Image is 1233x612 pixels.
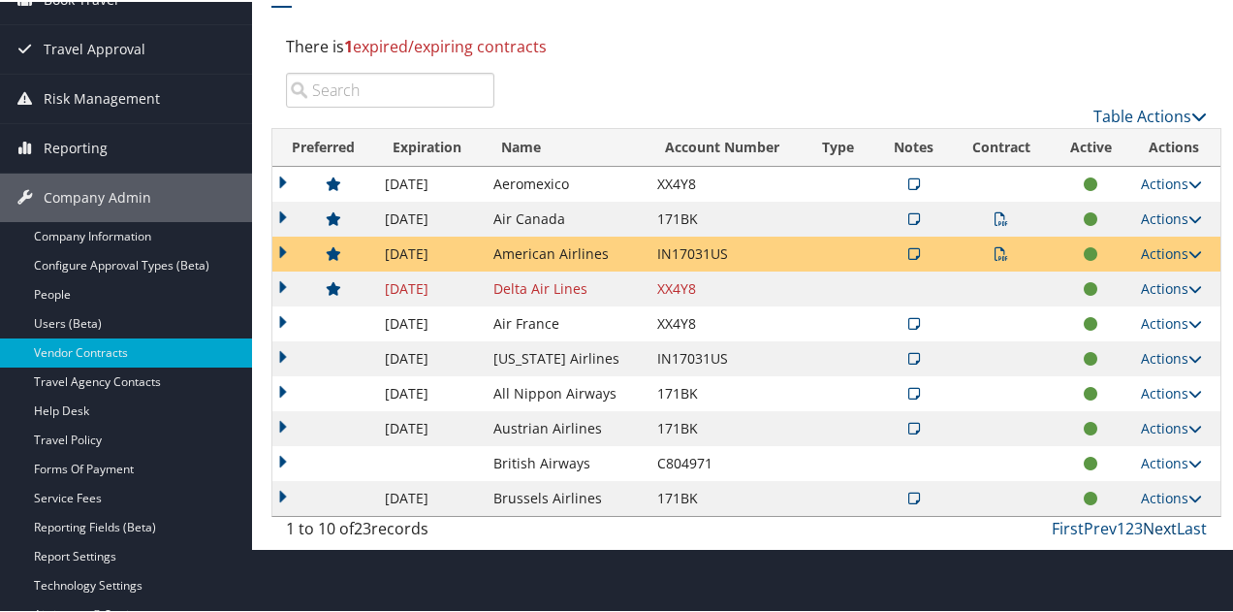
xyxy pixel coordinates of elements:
[648,374,805,409] td: 171BK
[1052,516,1084,537] a: First
[1125,516,1134,537] a: 2
[648,165,805,200] td: XX4Y8
[1141,277,1202,296] a: Actions
[484,127,648,165] th: Name: activate to sort column ascending
[1141,242,1202,261] a: Actions
[375,479,484,514] td: [DATE]
[484,305,648,339] td: Air France
[1131,127,1220,165] th: Actions
[1134,516,1143,537] a: 3
[484,165,648,200] td: Aeromexico
[484,374,648,409] td: All Nippon Airways
[1141,452,1202,470] a: Actions
[953,127,1051,165] th: Contract: activate to sort column ascending
[375,200,484,235] td: [DATE]
[648,479,805,514] td: 171BK
[286,71,494,106] input: Search
[484,270,648,305] td: Delta Air Lines
[1051,127,1131,165] th: Active: activate to sort column ascending
[271,18,1221,71] div: There is
[1084,516,1117,537] a: Prev
[648,270,805,305] td: XX4Y8
[1141,417,1202,435] a: Actions
[648,339,805,374] td: IN17031US
[1143,516,1177,537] a: Next
[44,172,151,220] span: Company Admin
[648,235,805,270] td: IN17031US
[375,127,484,165] th: Expiration: activate to sort column ascending
[1117,516,1125,537] a: 1
[1141,173,1202,191] a: Actions
[344,34,547,55] span: expired/expiring contracts
[354,516,371,537] span: 23
[1141,382,1202,401] a: Actions
[375,305,484,339] td: [DATE]
[44,23,145,72] span: Travel Approval
[1141,347,1202,366] a: Actions
[344,34,353,55] strong: 1
[44,73,160,121] span: Risk Management
[484,200,648,235] td: Air Canada
[1141,208,1202,226] a: Actions
[272,127,375,165] th: Preferred: activate to sort column ascending
[286,515,494,548] div: 1 to 10 of records
[1141,312,1202,331] a: Actions
[375,235,484,270] td: [DATE]
[484,479,648,514] td: Brussels Airlines
[484,235,648,270] td: American Airlines
[44,122,108,171] span: Reporting
[648,200,805,235] td: 171BK
[648,444,805,479] td: C804971
[1093,104,1207,125] a: Table Actions
[484,409,648,444] td: Austrian Airlines
[648,127,805,165] th: Account Number: activate to sort column ascending
[375,374,484,409] td: [DATE]
[648,305,805,339] td: XX4Y8
[375,165,484,200] td: [DATE]
[484,339,648,374] td: [US_STATE] Airlines
[648,409,805,444] td: 171BK
[484,444,648,479] td: British Airways
[375,339,484,374] td: [DATE]
[375,409,484,444] td: [DATE]
[1177,516,1207,537] a: Last
[874,127,953,165] th: Notes: activate to sort column ascending
[805,127,874,165] th: Type: activate to sort column ascending
[1141,487,1202,505] a: Actions
[375,270,484,305] td: [DATE]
